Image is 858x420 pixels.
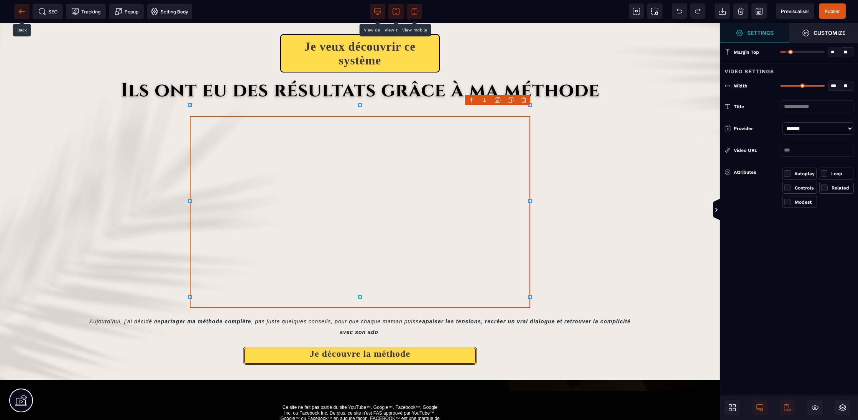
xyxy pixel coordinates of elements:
div: Attributes [725,168,782,177]
strong: Settings [747,30,774,36]
div: Video URL [734,147,782,154]
span: . [378,306,380,312]
span: Open Blocks [725,400,740,415]
img: e33c01055286d190eb9bc38f67645637_Ils_ont_eu_des_r%C3%A9sultats_gr%C3%A2ce_%C3%A0_ma_m%C3%A9thode_... [120,55,600,80]
div: Provider [734,125,779,132]
span: Publier [825,8,840,14]
div: Autoplay [794,170,815,178]
span: Open Layers [835,400,850,415]
span: Tracking [71,8,100,15]
span: SEO [38,8,58,15]
div: Related [832,184,852,192]
span: Width [734,83,747,89]
div: Controls [795,184,815,192]
span: Preview [776,3,814,19]
button: Je découvre la méthode [243,324,477,342]
div: Modest [795,198,815,206]
span: View components [629,3,644,19]
span: Desktop Only [752,400,768,415]
span: Popup [115,8,138,15]
span: Open Style Manager [789,23,858,43]
span: Previsualiser [781,8,809,14]
span: Aujourd’hui, j’ai décidé de [89,295,161,301]
span: apaiser les tensions, recréer un vrai dialogue et retrouver la complicité avec son ado [340,295,633,312]
button: Je veux découvrir ce système [280,11,440,49]
div: Video Settings [720,62,858,76]
span: , pas juste quelques conseils, pour que chaque maman puisse [251,295,422,301]
span: Mobile Only [780,400,795,415]
span: Settings [720,23,789,43]
strong: Customize [814,30,845,36]
div: Title [734,103,782,110]
span: partager ma méthode complète [161,295,251,301]
span: Hide/Show Block [807,400,823,415]
span: Setting Body [151,8,188,15]
span: Screenshot [647,3,662,19]
div: Loop [831,170,851,178]
span: Margin Top [734,49,759,55]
